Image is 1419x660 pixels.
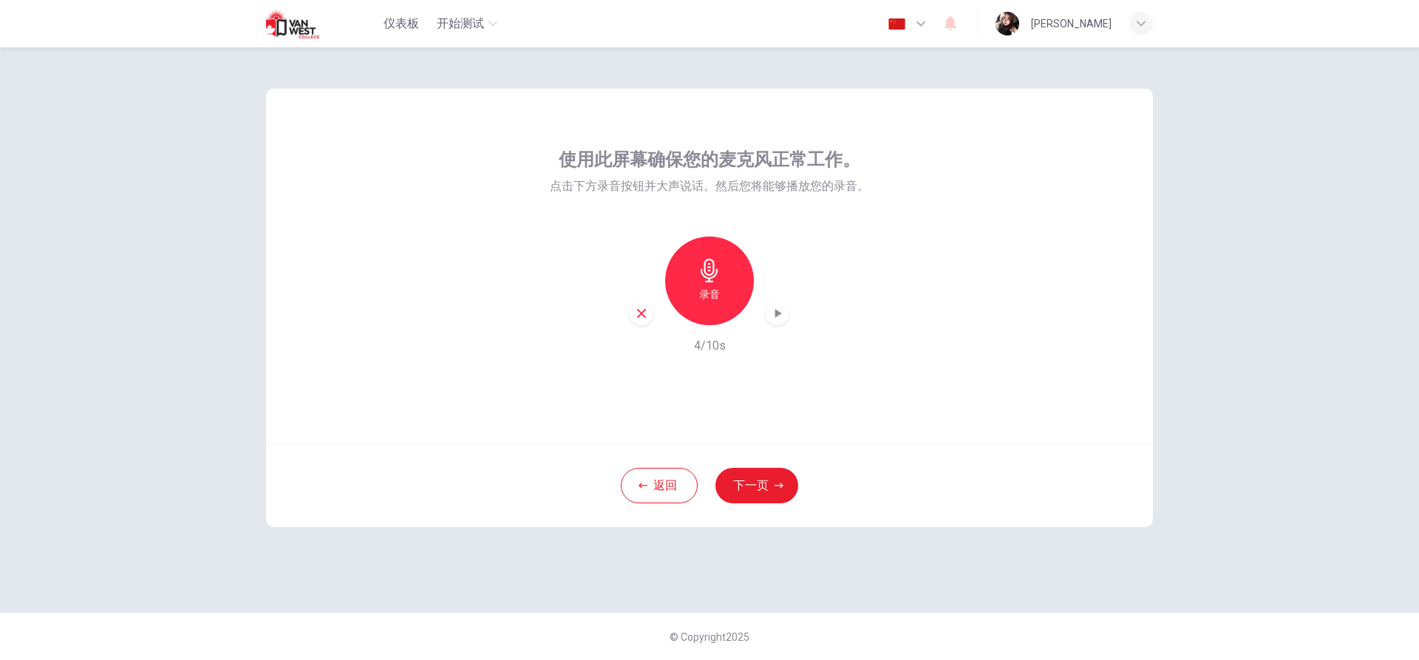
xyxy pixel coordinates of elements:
[559,148,860,171] span: 使用此屏幕确保您的麦克风正常工作。
[670,631,749,643] span: © Copyright 2025
[621,468,698,503] button: 返回
[550,177,869,195] span: 点击下方录音按钮并大声说话。然后您将能够播放您的录音。
[1031,15,1112,33] div: [PERSON_NAME]
[715,468,798,503] button: 下一页
[384,15,419,33] span: 仪表板
[694,337,726,355] h6: 4/10s
[266,9,344,38] img: Van West logo
[996,12,1019,35] img: Profile picture
[437,15,484,33] span: 开始测试
[699,285,720,303] h6: 录音
[665,237,754,325] button: 录音
[266,9,378,38] a: Van West logo
[888,18,906,30] img: zh-CN
[431,10,503,37] button: 开始测试
[378,10,425,37] button: 仪表板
